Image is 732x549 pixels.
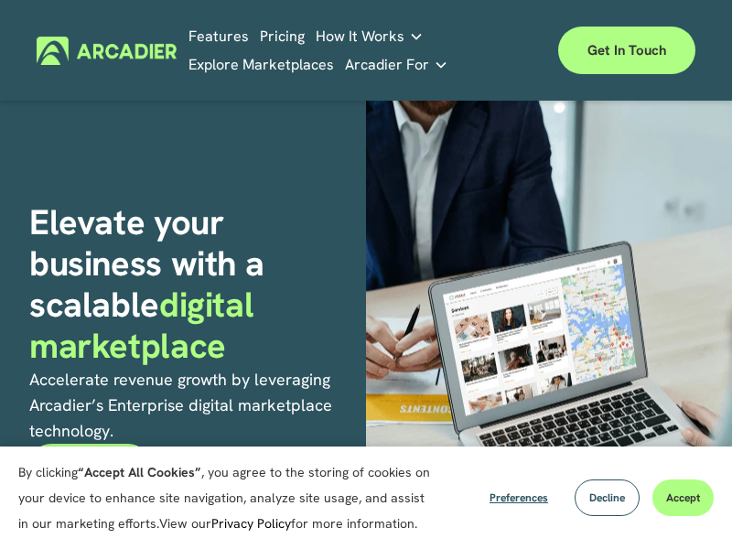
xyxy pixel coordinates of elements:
button: Accept [652,479,714,516]
button: Decline [575,479,640,516]
strong: Elevate your business with a scalable [29,199,273,328]
strong: “Accept All Cookies” [78,464,201,480]
strong: digital marketplace [29,282,263,369]
a: folder dropdown [316,22,424,50]
a: Get in touch [558,27,695,74]
a: Pricing [260,22,305,50]
a: Privacy Policy [211,515,291,532]
p: By clicking , you agree to the storing of cookies on your device to enhance site navigation, anal... [18,459,430,536]
a: Explore Marketplaces [188,50,334,79]
span: How It Works [316,24,404,49]
span: Arcadier For [345,52,429,78]
span: Decline [589,490,625,505]
a: folder dropdown [345,50,448,79]
span: Preferences [490,490,548,505]
a: Get in touch [29,444,150,488]
p: Accelerate revenue growth by leveraging Arcadier’s Enterprise digital marketplace technology. [29,367,338,444]
span: Accept [666,490,700,505]
img: Arcadier [37,37,177,65]
button: Preferences [476,479,562,516]
a: Features [188,22,249,50]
